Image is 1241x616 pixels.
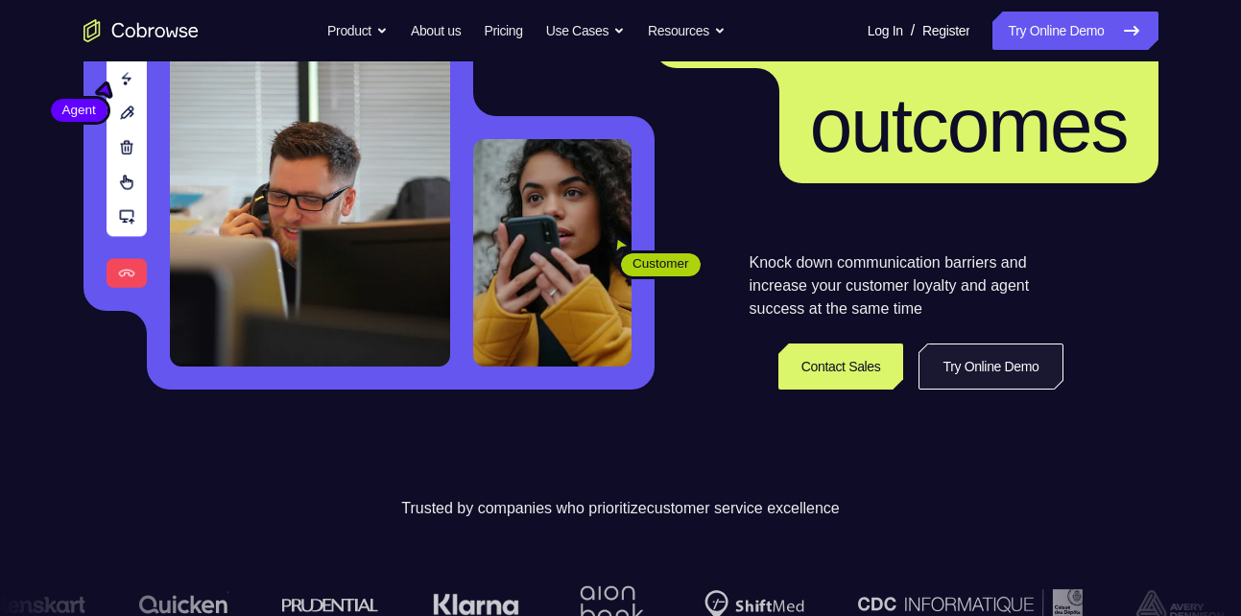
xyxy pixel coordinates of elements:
[911,19,915,42] span: /
[922,12,969,50] a: Register
[647,500,840,516] span: customer service excellence
[84,19,199,42] a: Go to the home page
[750,251,1063,320] p: Knock down communication barriers and increase your customer loyalty and agent success at the sam...
[430,593,516,616] img: Klarna
[484,12,522,50] a: Pricing
[279,597,376,612] img: prudential
[868,12,903,50] a: Log In
[919,344,1062,390] a: Try Online Demo
[411,12,461,50] a: About us
[170,24,450,367] img: A customer support agent talking on the phone
[546,12,625,50] button: Use Cases
[810,83,1128,168] span: outcomes
[992,12,1157,50] a: Try Online Demo
[778,344,904,390] a: Contact Sales
[648,12,726,50] button: Resources
[473,139,632,367] img: A customer holding their phone
[327,12,388,50] button: Product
